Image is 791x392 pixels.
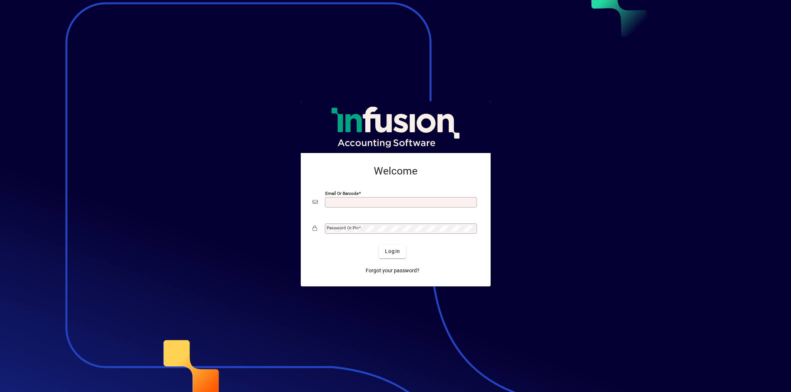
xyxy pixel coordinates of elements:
[385,248,400,255] span: Login
[313,165,479,177] h2: Welcome
[366,267,419,275] span: Forgot your password?
[363,264,422,278] a: Forgot your password?
[325,190,359,196] mat-label: Email or Barcode
[379,245,406,258] button: Login
[327,225,359,230] mat-label: Password or Pin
